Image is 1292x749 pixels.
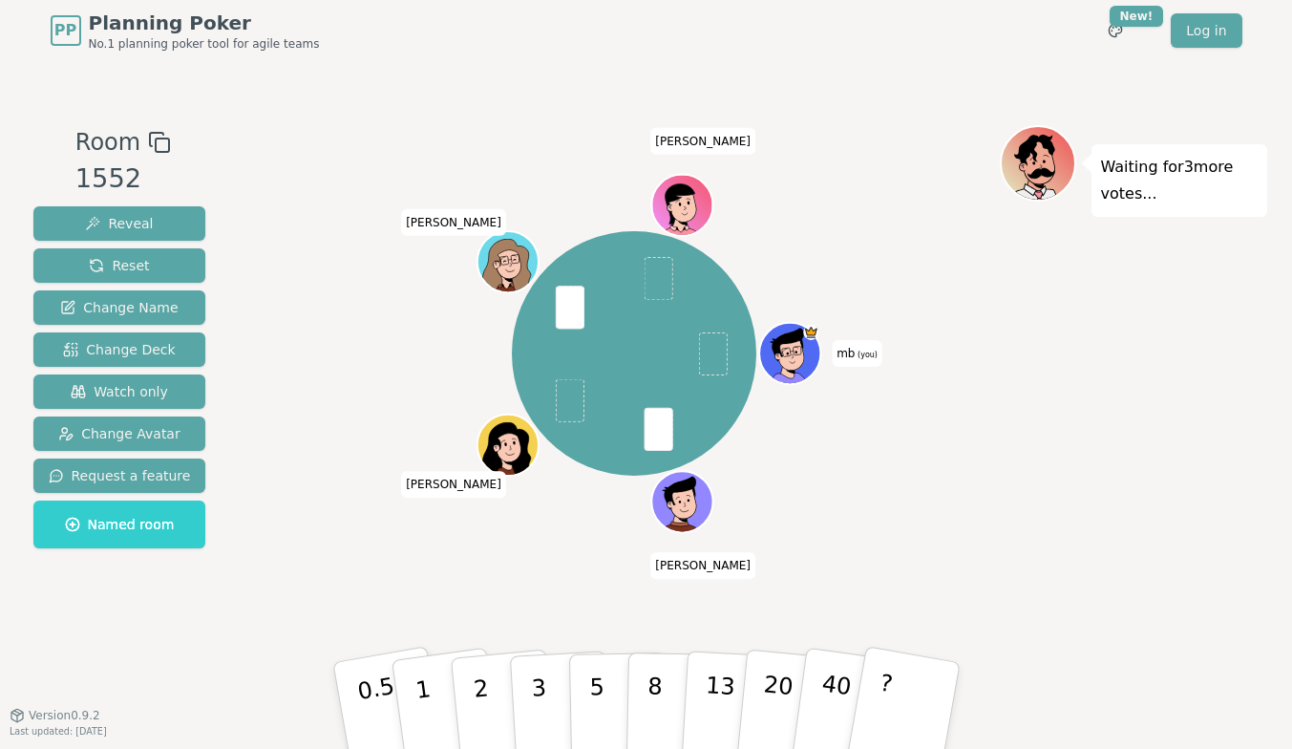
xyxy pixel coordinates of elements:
span: Click to change your name [401,471,506,498]
span: Reveal [85,214,153,233]
span: Click to change your name [650,128,755,155]
span: PP [54,19,76,42]
span: Change Deck [63,340,175,359]
span: Planning Poker [89,10,320,36]
button: Change Deck [33,332,206,367]
span: Click to change your name [401,209,506,236]
p: Waiting for 3 more votes... [1101,154,1258,207]
a: PPPlanning PokerNo.1 planning poker tool for agile teams [51,10,320,52]
a: Log in [1171,13,1241,48]
button: Change Avatar [33,417,206,451]
span: Click to change your name [650,552,755,579]
span: Watch only [71,382,168,401]
span: Change Avatar [58,424,180,443]
span: Version 0.9.2 [29,708,100,723]
button: Watch only [33,374,206,409]
span: Reset [89,256,149,275]
button: Reset [33,248,206,283]
span: mb is the host [803,325,818,340]
button: Reveal [33,206,206,241]
span: Change Name [60,298,178,317]
span: No.1 planning poker tool for agile teams [89,36,320,52]
button: Click to change your avatar [761,325,818,382]
span: Named room [65,515,175,534]
span: Request a feature [49,466,191,485]
button: Change Name [33,290,206,325]
button: Request a feature [33,459,206,493]
span: Click to change your name [832,340,882,367]
div: 1552 [75,160,171,199]
span: (you) [855,351,878,359]
span: Last updated: [DATE] [10,726,107,737]
button: Version0.9.2 [10,708,100,723]
div: New! [1110,6,1164,27]
button: New! [1098,13,1133,48]
span: Room [75,125,140,160]
button: Named room [33,501,206,548]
